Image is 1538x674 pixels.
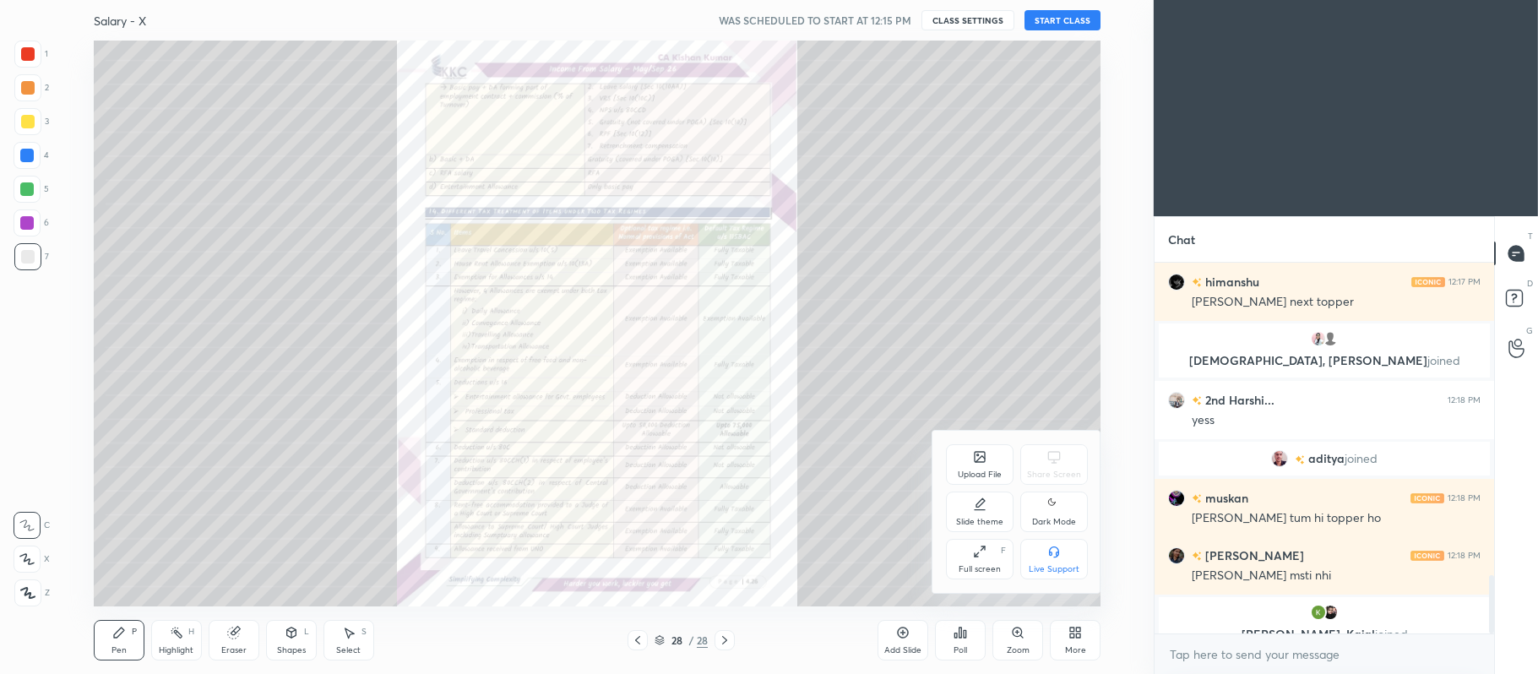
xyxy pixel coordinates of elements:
[958,470,1002,479] div: Upload File
[1032,518,1076,526] div: Dark Mode
[959,565,1001,573] div: Full screen
[1001,546,1006,555] div: F
[956,518,1003,526] div: Slide theme
[1029,565,1079,573] div: Live Support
